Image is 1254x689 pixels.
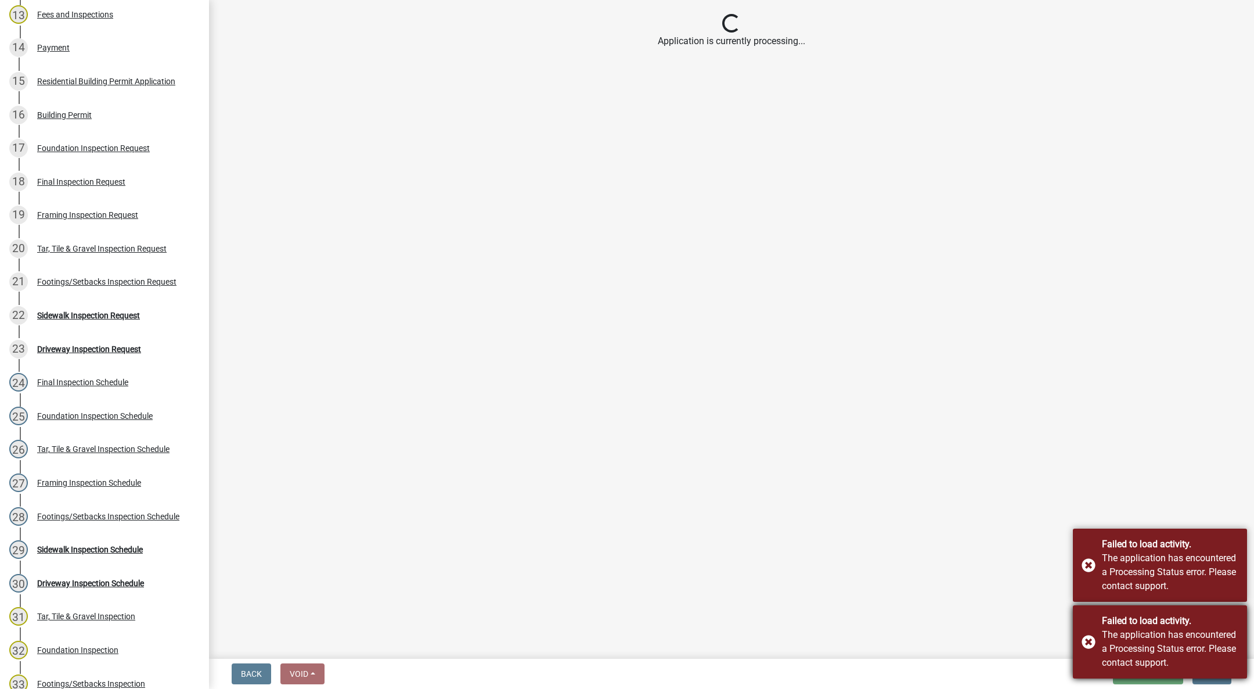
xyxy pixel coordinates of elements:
div: 21 [9,272,28,291]
div: 17 [9,139,28,157]
div: The application has encountered a Processing Status error. Please contact support. [1102,628,1238,670]
div: The application has encountered a Processing Status error. Please contact support. [1102,551,1238,593]
div: 27 [9,473,28,492]
div: 24 [9,373,28,392]
div: Sidewalk Inspection Request [37,311,140,320]
div: Fees and Inspections [37,10,113,19]
div: 29 [9,540,28,559]
div: 19 [9,206,28,224]
div: Final Inspection Schedule [37,378,128,386]
div: Foundation Inspection [37,646,118,654]
div: Framing Inspection Schedule [37,479,141,487]
div: Final Inspection Request [37,178,125,186]
div: 31 [9,607,28,626]
div: 22 [9,306,28,325]
div: Foundation Inspection Request [37,144,150,152]
div: Driveway Inspection Request [37,345,141,353]
span: Void [290,669,308,679]
div: 30 [9,574,28,593]
div: Tar, Tile & Gravel Inspection Request [37,245,167,253]
div: 28 [9,507,28,526]
div: Footings/Setbacks Inspection Schedule [37,512,179,521]
div: 18 [9,173,28,191]
div: Sidewalk Inspection Schedule [37,546,143,554]
div: Payment [37,44,70,52]
div: 14 [9,38,28,57]
div: 20 [9,239,28,258]
div: Footings/Setbacks Inspection [37,680,145,688]
div: Building Permit [37,111,92,119]
div: Driveway Inspection Schedule [37,579,144,587]
button: Void [280,663,325,684]
div: Failed to load activity. [1102,537,1238,551]
div: 23 [9,340,28,358]
div: Framing Inspection Request [37,211,138,219]
div: 25 [9,407,28,425]
button: Back [232,663,271,684]
div: Failed to load activity. [1102,614,1238,628]
span: Back [241,669,262,679]
div: Tar, Tile & Gravel Inspection Schedule [37,445,170,453]
div: 32 [9,641,28,659]
div: 16 [9,106,28,124]
div: 13 [9,5,28,24]
div: Residential Building Permit Application [37,77,175,85]
div: Footings/Setbacks Inspection Request [37,278,176,286]
div: Foundation Inspection Schedule [37,412,153,420]
div: Tar, Tile & Gravel Inspection [37,612,135,620]
div: Application is currently processing... [223,34,1240,48]
div: 26 [9,440,28,458]
div: 15 [9,72,28,91]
